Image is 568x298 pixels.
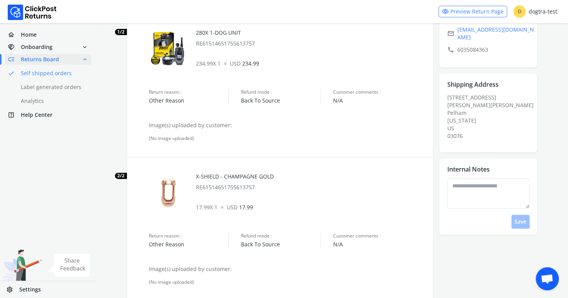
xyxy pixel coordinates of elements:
span: = [224,60,227,67]
span: Back To Source [241,97,320,104]
p: 17.99 X 1 [196,204,426,211]
div: (No image uploaded) [149,279,425,285]
button: Save [511,215,529,229]
img: row_image [149,173,187,211]
span: Refund mode : [241,233,320,239]
span: 17.99 [227,204,253,211]
img: Logo [8,5,57,20]
span: call [447,44,454,55]
p: Shipping Address [447,80,498,89]
span: Settings [19,286,41,293]
img: share feedback [48,254,90,276]
a: Open chat [536,267,559,290]
span: N/A [333,241,425,248]
p: RE61514651755613757 [196,184,426,191]
span: help_center [8,109,21,120]
span: 234.99 [230,60,259,67]
span: Back To Source [241,241,320,248]
div: US [447,125,534,132]
span: email [447,28,454,39]
span: handshake [8,42,21,52]
span: Home [21,31,37,39]
span: 2/2 [115,173,127,179]
span: N/A [333,97,425,104]
p: 6035084363 [447,44,534,55]
span: done [8,68,15,79]
span: Customer comments : [333,233,425,239]
a: Label generated orders [5,82,101,93]
div: 03076 [447,132,534,140]
p: RE61514651755613757 [196,40,426,47]
div: X-SHIELD - CHAMPAGNE GOLD [196,173,426,191]
span: = [221,204,224,211]
p: 234.99 X 1 [196,60,426,67]
div: [US_STATE] [447,117,534,125]
span: Return reason : [149,89,228,95]
span: settings [6,284,19,295]
span: expand_less [81,54,88,65]
p: Internal Notes [447,165,489,174]
span: USD [230,60,241,67]
span: Refund mode : [241,89,320,95]
span: low_priority [8,54,21,65]
a: email[EMAIL_ADDRESS][DOMAIN_NAME] [447,26,534,41]
span: visibility [442,6,449,17]
a: Analytics [5,96,101,106]
span: Help Center [21,111,52,119]
div: (No image uploaded) [149,135,425,141]
span: D [513,5,526,18]
span: Customer comments : [333,89,425,95]
span: expand_more [81,42,88,52]
a: help_centerHelp Center [5,109,91,120]
span: 1/2 [115,29,127,35]
span: Onboarding [21,43,52,51]
p: Image(s) uploaded by customer: [149,265,425,273]
span: Other Reason [149,97,228,104]
img: row_image [149,29,187,67]
a: homeHome [5,29,91,40]
span: USD [227,204,238,211]
div: 280X 1-DOG UNIT [196,29,426,47]
div: Pelham [447,109,534,117]
span: Returns Board [21,56,59,63]
span: Other Reason [149,241,228,248]
div: dogtra-test [513,5,557,18]
a: doneSelf shipped orders [5,68,101,79]
a: visibilityPreview Return Page [438,6,507,17]
span: home [8,29,21,40]
span: Return reason : [149,233,228,239]
p: Image(s) uploaded by customer: [149,121,425,129]
div: [STREET_ADDRESS][PERSON_NAME][PERSON_NAME] [447,94,534,140]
